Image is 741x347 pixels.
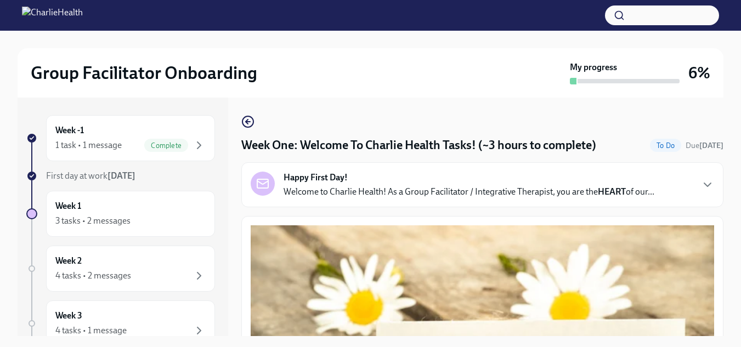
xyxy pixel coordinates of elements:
[55,124,84,136] h6: Week -1
[284,186,654,198] p: Welcome to Charlie Health! As a Group Facilitator / Integrative Therapist, you are the of our...
[570,61,617,73] strong: My progress
[46,170,135,181] span: First day at work
[26,170,215,182] a: First day at work[DATE]
[55,310,82,322] h6: Week 3
[55,200,81,212] h6: Week 1
[284,172,348,184] strong: Happy First Day!
[26,246,215,292] a: Week 24 tasks • 2 messages
[55,255,82,267] h6: Week 2
[241,137,596,153] h4: Week One: Welcome To Charlie Health Tasks! (~3 hours to complete)
[55,325,127,337] div: 4 tasks • 1 message
[26,300,215,346] a: Week 34 tasks • 1 message
[686,140,723,151] span: September 29th, 2025 10:00
[22,7,83,24] img: CharlieHealth
[31,62,257,84] h2: Group Facilitator Onboarding
[144,141,188,150] span: Complete
[55,270,131,282] div: 4 tasks • 2 messages
[650,141,681,150] span: To Do
[55,139,122,151] div: 1 task • 1 message
[108,170,135,181] strong: [DATE]
[699,141,723,150] strong: [DATE]
[686,141,723,150] span: Due
[598,186,626,197] strong: HEART
[26,115,215,161] a: Week -11 task • 1 messageComplete
[26,191,215,237] a: Week 13 tasks • 2 messages
[688,63,710,83] h3: 6%
[55,215,131,227] div: 3 tasks • 2 messages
